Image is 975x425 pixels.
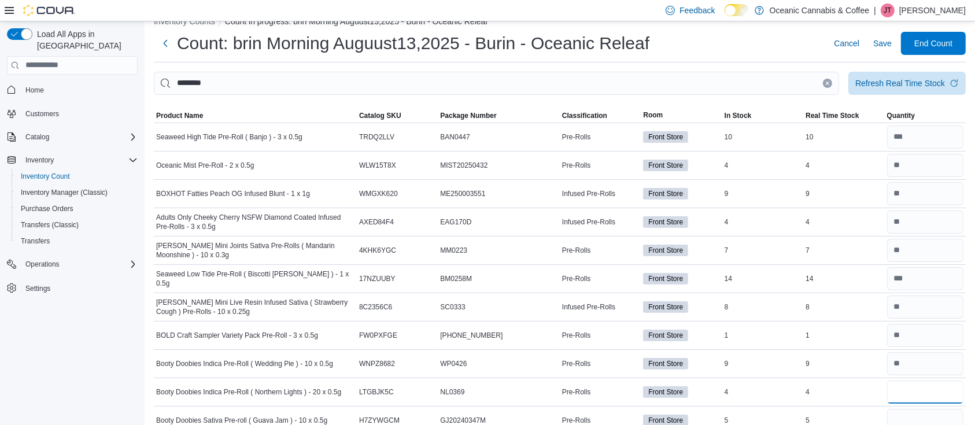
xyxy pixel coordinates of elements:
[562,274,590,283] span: Pre-Rolls
[562,161,590,170] span: Pre-Rolls
[21,257,64,271] button: Operations
[2,129,142,145] button: Catalog
[648,132,683,142] span: Front Store
[16,186,138,199] span: Inventory Manager (Classic)
[648,359,683,369] span: Front Store
[16,202,138,216] span: Purchase Orders
[803,300,884,314] div: 8
[225,17,487,26] button: Count in progress: brin Morning Auguust13,2025 - Burin - Oceanic Releaf
[722,385,803,399] div: 4
[25,86,44,95] span: Home
[562,387,590,397] span: Pre-Rolls
[722,357,803,371] div: 9
[32,28,138,51] span: Load All Apps in [GEOGRAPHIC_DATA]
[679,5,715,16] span: Feedback
[648,217,683,227] span: Front Store
[803,328,884,342] div: 1
[823,79,832,88] button: Clear input
[12,168,142,184] button: Inventory Count
[25,260,60,269] span: Operations
[803,130,884,144] div: 10
[887,111,915,120] span: Quantity
[722,187,803,201] div: 9
[156,269,354,288] span: Seaweed Low Tide Pre-Roll ( Biscotti [PERSON_NAME] ) - 1 x 0.5g
[885,109,966,123] button: Quantity
[643,188,688,199] span: Front Store
[914,38,952,49] span: End Count
[438,158,560,172] div: MIST20250432
[359,274,396,283] span: 17NZUUBY
[177,32,649,55] h1: Count: brin Morning Auguust13,2025 - Burin - Oceanic Releaf
[21,280,138,295] span: Settings
[899,3,966,17] p: [PERSON_NAME]
[2,82,142,98] button: Home
[359,189,398,198] span: WMGXK620
[562,189,615,198] span: Infused Pre-Rolls
[643,330,688,341] span: Front Store
[562,359,590,368] span: Pre-Rolls
[803,187,884,201] div: 9
[438,243,560,257] div: MM0223
[648,387,683,397] span: Front Store
[21,107,64,121] a: Customers
[359,331,397,340] span: FW0PXFGE
[154,17,215,26] button: Inventory Counts
[359,132,394,142] span: TRDQ2LLV
[648,274,683,284] span: Front Store
[438,300,560,314] div: SC0333
[438,272,560,286] div: BM0258M
[12,201,142,217] button: Purchase Orders
[21,153,138,167] span: Inventory
[21,282,55,295] a: Settings
[359,111,401,120] span: Catalog SKU
[560,109,641,123] button: Classification
[359,387,394,397] span: LTGBJK5C
[25,109,59,119] span: Customers
[643,386,688,398] span: Front Store
[16,234,138,248] span: Transfers
[438,328,560,342] div: [PHONE_NUMBER]
[7,77,138,327] nav: Complex example
[12,233,142,249] button: Transfers
[156,359,333,368] span: Booty Doobies Indica Pre-Roll ( Wedding Pie ) - 10 x 0.5g
[884,3,891,17] span: JT
[562,132,590,142] span: Pre-Rolls
[21,236,50,246] span: Transfers
[803,385,884,399] div: 4
[156,161,254,170] span: Oceanic Mist Pre-Roll - 2 x 0.5g
[154,32,177,55] button: Next
[21,220,79,230] span: Transfers (Classic)
[643,245,688,256] span: Front Store
[156,298,354,316] span: [PERSON_NAME] Mini Live Resin Infused Sativa ( Strawberry Cough ) Pre-Rolls - 10 x 0.25g
[21,130,54,144] button: Catalog
[806,111,859,120] span: Real Time Stock
[359,246,396,255] span: 4KHK6YGC
[803,215,884,229] div: 4
[21,83,49,97] a: Home
[154,72,839,95] input: This is a search bar. After typing your query, hit enter to filter the results lower in the page.
[855,77,945,89] div: Refresh Real Time Stock
[648,302,683,312] span: Front Store
[359,161,396,170] span: WLW15T8X
[438,385,560,399] div: NL0369
[643,358,688,369] span: Front Store
[21,257,138,271] span: Operations
[438,357,560,371] div: WP0426
[562,217,615,227] span: Infused Pre-Rolls
[359,359,395,368] span: WNPZ8682
[2,256,142,272] button: Operations
[156,331,318,340] span: BOLD Craft Sampler Variety Pack Pre-Roll - 3 x 0.5g
[722,109,803,123] button: In Stock
[154,109,357,123] button: Product Name
[21,130,138,144] span: Catalog
[874,3,876,17] p: |
[803,357,884,371] div: 9
[21,172,70,181] span: Inventory Count
[156,387,341,397] span: Booty Doobies Indica Pre-Roll ( Northern Lights ) - 20 x 0.5g
[438,130,560,144] div: BAN0447
[16,169,138,183] span: Inventory Count
[25,132,49,142] span: Catalog
[562,416,590,425] span: Pre-Rolls
[156,132,302,142] span: Seaweed High Tide Pre-Roll ( Banjo ) - 3 x 0.5g
[562,302,615,312] span: Infused Pre-Rolls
